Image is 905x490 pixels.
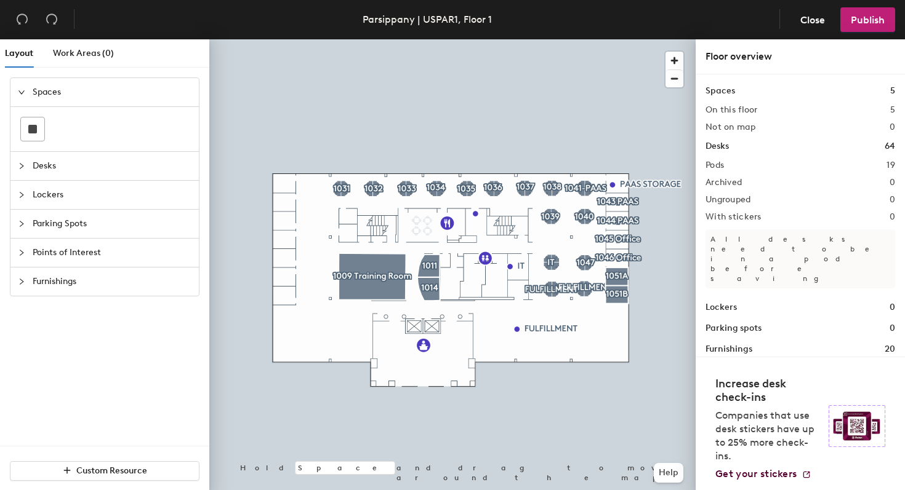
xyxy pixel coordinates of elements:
[887,160,895,170] h2: 19
[706,140,729,153] h1: Desks
[33,181,191,209] span: Lockers
[39,7,64,32] button: Redo (⌘ + ⇧ + Z)
[800,14,825,26] span: Close
[706,342,752,356] h1: Furnishings
[706,122,755,132] h2: Not on map
[53,48,114,58] span: Work Areas (0)
[706,301,737,314] h1: Lockers
[790,7,835,32] button: Close
[840,7,895,32] button: Publish
[715,468,797,480] span: Get your stickers
[706,229,895,288] p: All desks need to be in a pod before saving
[706,212,762,222] h2: With stickers
[829,405,885,447] img: Sticker logo
[18,249,25,256] span: collapsed
[33,78,191,106] span: Spaces
[76,465,147,476] span: Custom Resource
[706,49,895,64] div: Floor overview
[706,160,724,170] h2: Pods
[33,239,191,267] span: Points of Interest
[890,301,895,314] h1: 0
[890,84,895,98] h1: 5
[890,178,895,188] h2: 0
[18,278,25,285] span: collapsed
[706,322,762,335] h1: Parking spots
[33,210,191,238] span: Parking Spots
[890,322,895,335] h1: 0
[363,12,492,27] div: Parsippany | USPAR1, Floor 1
[715,468,811,480] a: Get your stickers
[706,84,735,98] h1: Spaces
[18,89,25,96] span: expanded
[33,267,191,296] span: Furnishings
[715,409,821,463] p: Companies that use desk stickers have up to 25% more check-ins.
[5,48,33,58] span: Layout
[10,461,199,481] button: Custom Resource
[18,162,25,170] span: collapsed
[706,178,742,188] h2: Archived
[890,105,895,115] h2: 5
[654,463,683,483] button: Help
[890,122,895,132] h2: 0
[706,195,751,205] h2: Ungrouped
[715,377,821,404] h4: Increase desk check-ins
[18,220,25,227] span: collapsed
[890,212,895,222] h2: 0
[885,140,895,153] h1: 64
[18,191,25,199] span: collapsed
[10,7,34,32] button: Undo (⌘ + Z)
[33,152,191,180] span: Desks
[851,14,885,26] span: Publish
[885,342,895,356] h1: 20
[890,195,895,205] h2: 0
[706,105,758,115] h2: On this floor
